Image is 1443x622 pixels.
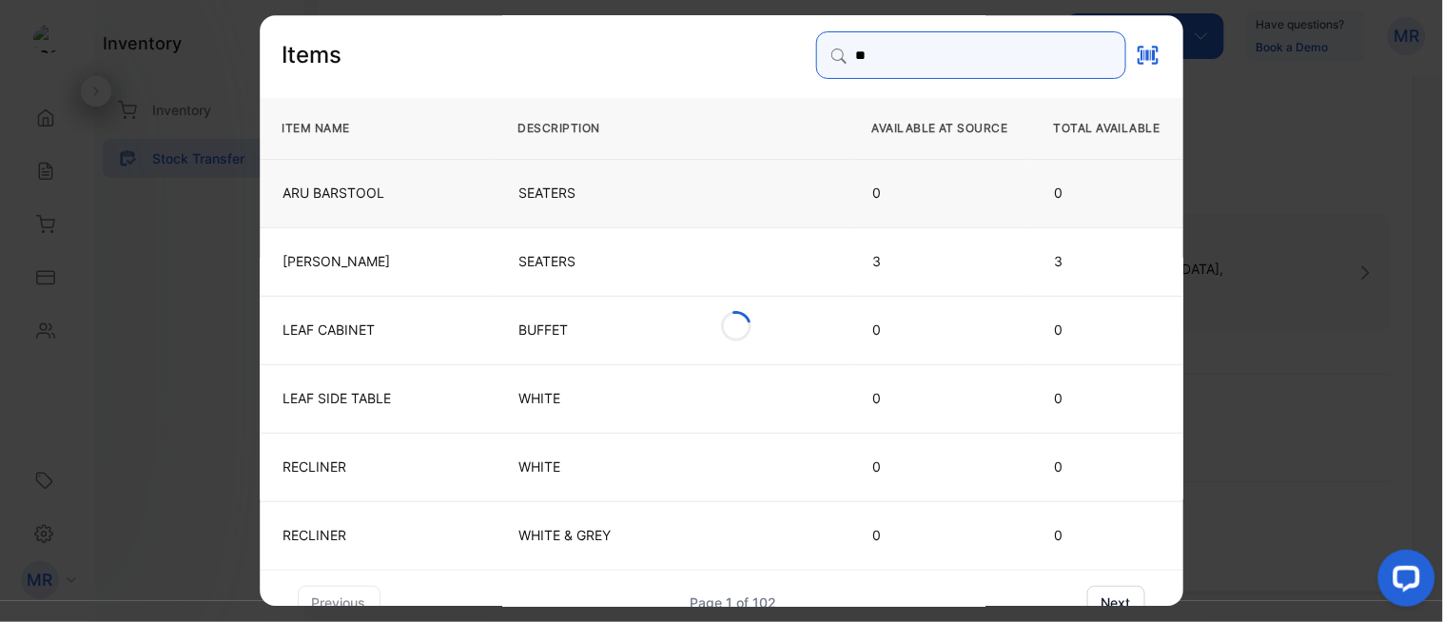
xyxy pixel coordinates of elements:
p: SEATERS [519,252,826,271]
p: AVAILABLE AT SOURCE [872,119,1008,138]
button: previous [298,586,380,620]
p: RECLINER [283,457,472,476]
p: 0 [1055,457,1160,476]
p: Items [283,39,342,71]
div: Page 1 of 102 [691,593,777,612]
p: 0 [1055,321,1160,340]
p: 3 [1055,252,1160,271]
iframe: LiveChat chat widget [1363,542,1443,622]
p: WHITE [519,389,826,408]
p: ARU BARSTOOL [283,184,472,203]
p: LEAF SIDE TABLE [283,389,472,408]
p: WHITE [519,457,826,476]
p: 0 [1055,526,1160,545]
p: 0 [873,526,1007,545]
p: 0 [873,389,1007,408]
p: DESCRIPTION [518,119,827,138]
p: BUFFET [519,321,826,340]
p: ITEM NAME [283,119,473,138]
p: SEATERS [519,184,826,203]
button: next [1087,586,1145,620]
p: TOTAL AVAILABLE [1054,119,1160,138]
p: 0 [873,321,1007,340]
p: 3 [873,252,1007,271]
p: 0 [873,457,1007,476]
p: LEAF CABINET [283,321,472,340]
p: 0 [1055,184,1160,203]
p: [PERSON_NAME] [283,252,472,271]
p: 0 [873,184,1007,203]
p: WHITE & GREY [519,526,826,545]
p: RECLINER [283,526,472,545]
p: 0 [1055,389,1160,408]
